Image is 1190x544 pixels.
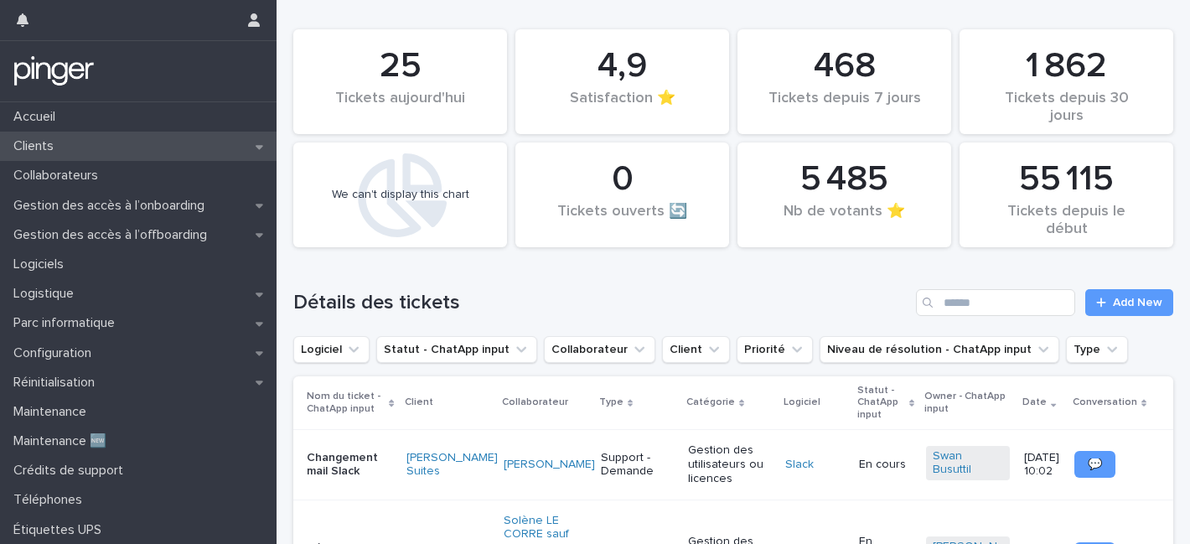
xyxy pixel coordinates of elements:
p: Changement mail Slack [307,451,391,479]
div: Tickets aujourd'hui [322,90,479,125]
p: Collaborateur [502,393,568,412]
div: Tickets depuis 30 jours [988,90,1145,125]
p: Configuration [7,345,105,361]
p: Nom du ticket - ChatApp input [307,387,385,418]
p: Accueil [7,109,69,125]
p: Owner - ChatApp input [924,387,1012,418]
p: Téléphones [7,492,96,508]
div: 1 862 [988,45,1145,87]
p: Crédits de support [7,463,137,479]
img: mTgBEunGTSyRkCgitkcU [13,54,95,88]
h1: Détails des tickets [293,291,909,315]
p: Catégorie [686,393,735,412]
p: Date [1022,393,1047,412]
div: 0 [544,158,701,200]
div: 5 485 [766,158,923,200]
p: Collaborateurs [7,168,111,184]
div: 25 [322,45,479,87]
div: Tickets depuis 7 jours [766,90,923,125]
p: [DATE] 10:02 [1024,451,1060,479]
p: Logiciels [7,256,77,272]
p: Gestion des accès à l’offboarding [7,227,220,243]
p: En cours [859,458,913,472]
p: Maintenance 🆕 [7,433,120,449]
p: Parc informatique [7,315,128,331]
div: Tickets ouverts 🔄 [544,203,701,238]
a: 💬 [1074,451,1115,478]
button: Collaborateur [544,336,655,363]
div: 468 [766,45,923,87]
div: Satisfaction ⭐️ [544,90,701,125]
p: Logistique [7,286,87,302]
a: [PERSON_NAME] Suites [406,451,498,479]
span: Add New [1113,297,1162,308]
p: Gestion des accès à l’onboarding [7,198,218,214]
a: [PERSON_NAME] [504,458,595,472]
p: Logiciel [784,393,820,412]
button: Niveau de résolution - ChatApp input [820,336,1059,363]
p: Type [599,393,623,412]
div: Tickets depuis le début [988,203,1145,238]
div: We can't display this chart [332,188,469,202]
span: 💬 [1088,459,1102,470]
tr: Changement mail Slack[PERSON_NAME] Suites [PERSON_NAME] Support - DemandeGestion des utilisateurs... [293,430,1173,500]
button: Logiciel [293,336,370,363]
div: 55 115 [988,158,1145,200]
p: Conversation [1073,393,1137,412]
button: Type [1066,336,1128,363]
input: Search [916,289,1075,316]
p: Gestion des utilisateurs ou licences [688,443,772,485]
p: Maintenance [7,404,100,420]
a: Add New [1085,289,1173,316]
p: Réinitialisation [7,375,108,391]
div: Nb de votants ⭐️ [766,203,923,238]
a: Slack [785,458,814,472]
button: Client [662,336,730,363]
p: Statut - ChatApp input [857,381,905,424]
div: 4,9 [544,45,701,87]
button: Priorité [737,336,813,363]
button: Statut - ChatApp input [376,336,537,363]
a: Swan Busuttil [933,449,1003,478]
p: Étiquettes UPS [7,522,115,538]
p: Support - Demande [601,451,675,479]
p: Clients [7,138,67,154]
p: Client [405,393,433,412]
